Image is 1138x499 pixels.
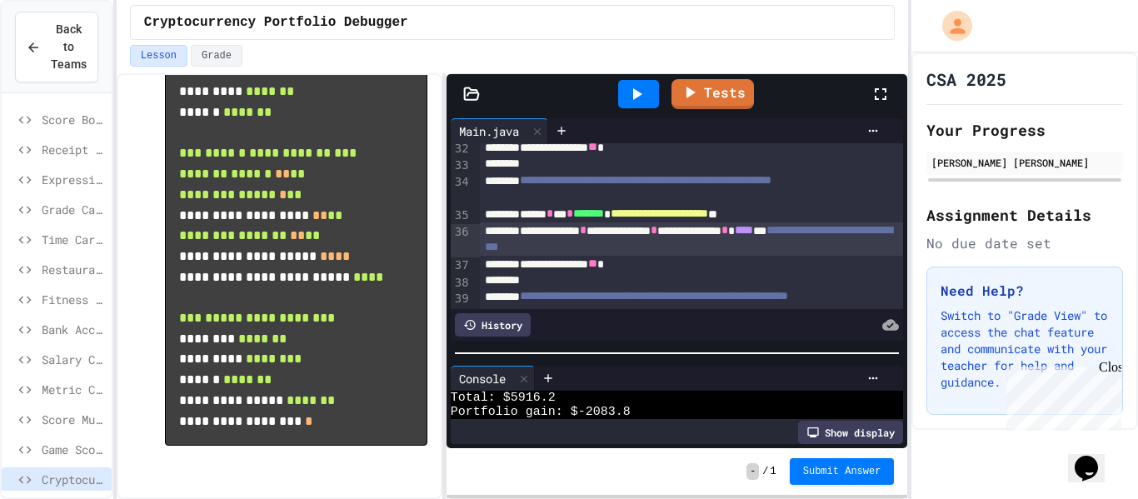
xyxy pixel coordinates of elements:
span: Score Board Fixer [42,111,105,128]
button: Lesson [130,45,187,67]
span: Grade Calculator Pro [42,201,105,218]
div: Show display [798,421,903,444]
span: 1 [771,465,776,478]
div: Chat with us now!Close [7,7,115,106]
div: Console [451,366,535,391]
div: [PERSON_NAME] [PERSON_NAME] [931,155,1118,170]
div: My Account [925,7,976,45]
span: Receipt Formatter [42,141,105,158]
span: Restaurant Order System [42,261,105,278]
span: Back to Teams [51,21,87,73]
h1: CSA 2025 [926,67,1006,91]
h2: Your Progress [926,118,1123,142]
span: Submit Answer [803,465,881,478]
div: Main.java [451,118,548,143]
button: Back to Teams [15,12,98,82]
div: Console [451,370,514,387]
span: Game Score Tracker [42,441,105,458]
span: Portfolio gain: $-2083.8 [451,405,631,419]
span: Cryptocurrency Portfolio Debugger [42,471,105,488]
span: Metric Conversion Debugger [42,381,105,398]
div: 37 [451,257,472,274]
div: 33 [451,157,472,174]
span: - [746,463,759,480]
div: 39 [451,291,472,324]
p: Switch to "Grade View" to access the chat feature and communicate with your teacher for help and ... [941,307,1109,391]
span: Time Card Calculator [42,231,105,248]
div: History [455,313,531,337]
span: Expression Evaluator Fix [42,171,105,188]
div: 32 [451,141,472,157]
span: Cryptocurrency Portfolio Debugger [144,12,408,32]
span: Bank Account Fixer [42,321,105,338]
div: Main.java [451,122,527,140]
span: / [762,465,768,478]
iframe: chat widget [1000,360,1121,431]
span: Total: $5916.2 [451,391,556,405]
h2: Assignment Details [926,203,1123,227]
iframe: chat widget [1068,432,1121,482]
a: Tests [671,79,754,109]
div: 36 [451,224,472,257]
h3: Need Help? [941,281,1109,301]
span: Salary Calculator Fixer [42,351,105,368]
div: 35 [451,207,472,224]
span: Fitness Tracker Debugger [42,291,105,308]
button: Submit Answer [790,458,895,485]
button: Grade [191,45,242,67]
div: No due date set [926,233,1123,253]
span: Score Multiplier Debug [42,411,105,428]
div: 34 [451,174,472,207]
div: 38 [451,275,472,292]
